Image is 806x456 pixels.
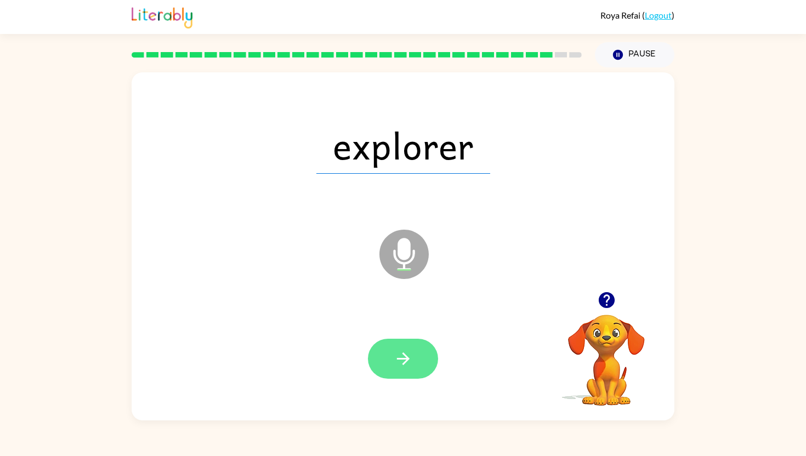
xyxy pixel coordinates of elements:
[595,42,674,67] button: Pause
[132,4,192,29] img: Literably
[600,10,674,20] div: ( )
[645,10,672,20] a: Logout
[600,10,642,20] span: Roya Refai
[552,298,661,407] video: Your browser must support playing .mp4 files to use Literably. Please try using another browser.
[316,117,490,174] span: explorer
